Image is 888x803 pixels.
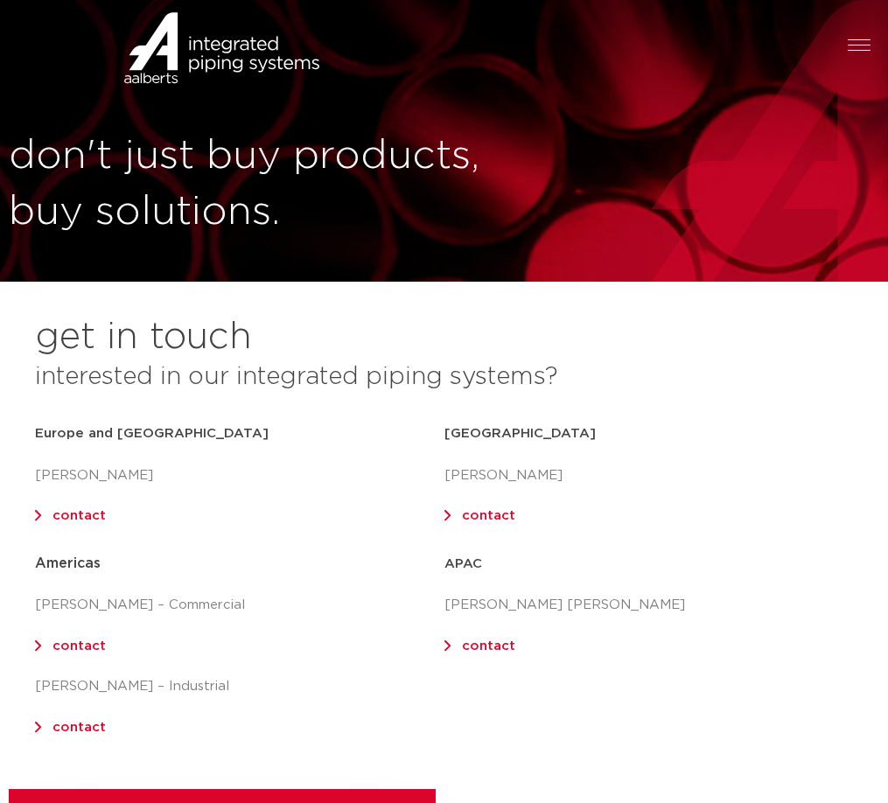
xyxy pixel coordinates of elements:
a: contact [462,639,515,653]
a: contact [52,509,106,522]
a: contact [462,509,515,522]
h3: interested in our integrated piping systems? [35,359,853,395]
span: Americas [35,556,101,570]
h1: don't just buy products, buy solutions. [9,129,521,241]
p: [PERSON_NAME] [35,462,444,490]
h5: [GEOGRAPHIC_DATA] [444,420,854,448]
h2: get in touch [35,317,252,359]
p: [PERSON_NAME] [444,462,854,490]
a: contact [52,639,106,653]
p: [PERSON_NAME] [PERSON_NAME] [444,591,854,619]
strong: Europe and [GEOGRAPHIC_DATA] [35,427,269,440]
a: contact [52,721,106,734]
p: [PERSON_NAME] – Industrial [35,673,444,701]
p: [PERSON_NAME] – Commercial [35,591,444,619]
h5: APAC [444,550,854,578]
